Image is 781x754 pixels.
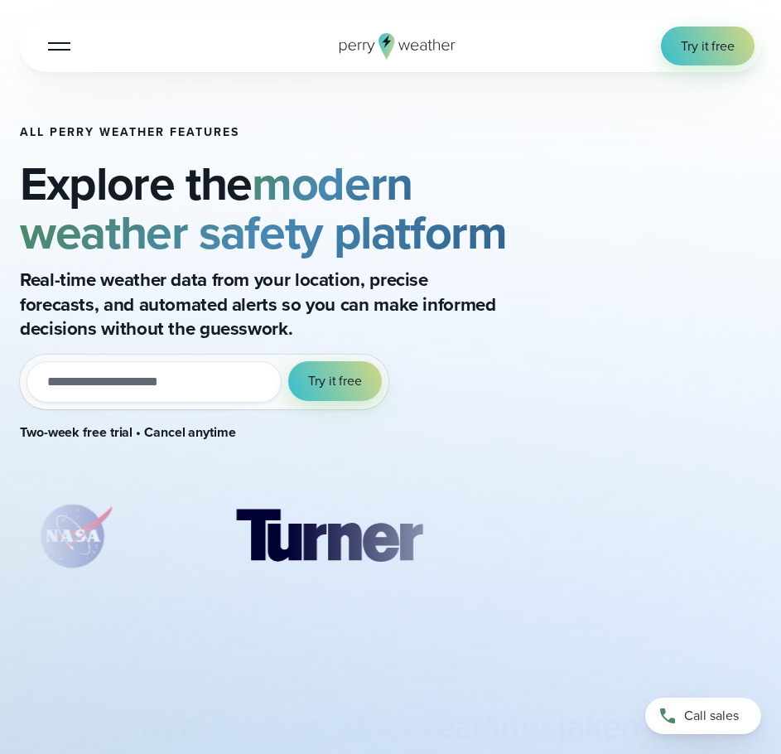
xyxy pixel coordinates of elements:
h2: Explore the [20,159,508,258]
img: NASA.svg [16,495,132,578]
div: 1 of 8 [16,495,132,578]
p: Real-time weather data from your location, precise forecasts, and automated alerts so you can mak... [20,268,508,341]
div: 2 of 8 [211,495,446,578]
strong: Two-week free trial • Cancel anytime [20,423,236,442]
span: Try it free [681,36,735,56]
strong: modern weather safety platform [20,148,507,268]
span: Try it free [308,371,362,390]
a: Call sales [645,698,761,734]
h1: All Perry Weather Features [20,126,508,139]
a: Try it free [661,27,754,65]
button: Try it free [288,361,382,400]
span: Call sales [684,706,739,725]
div: slideshow [20,495,508,586]
img: Turner-Construction_1.svg [211,495,446,578]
